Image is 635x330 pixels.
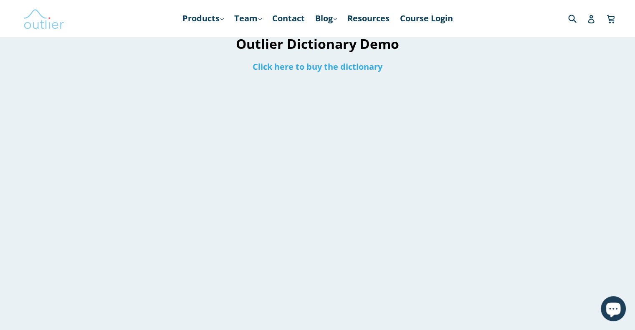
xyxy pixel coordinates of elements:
inbox-online-store-chat: Shopify online store chat [598,296,628,323]
h1: Outlier Dictionary Demo [163,35,472,53]
a: Blog [311,11,341,26]
img: Outlier Linguistics [23,6,65,30]
a: Click here to buy the dictionary [253,61,382,72]
a: Team [230,11,266,26]
a: Course Login [396,11,457,26]
a: Resources [343,11,394,26]
a: Contact [268,11,309,26]
input: Search [566,10,589,27]
a: Products [178,11,228,26]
